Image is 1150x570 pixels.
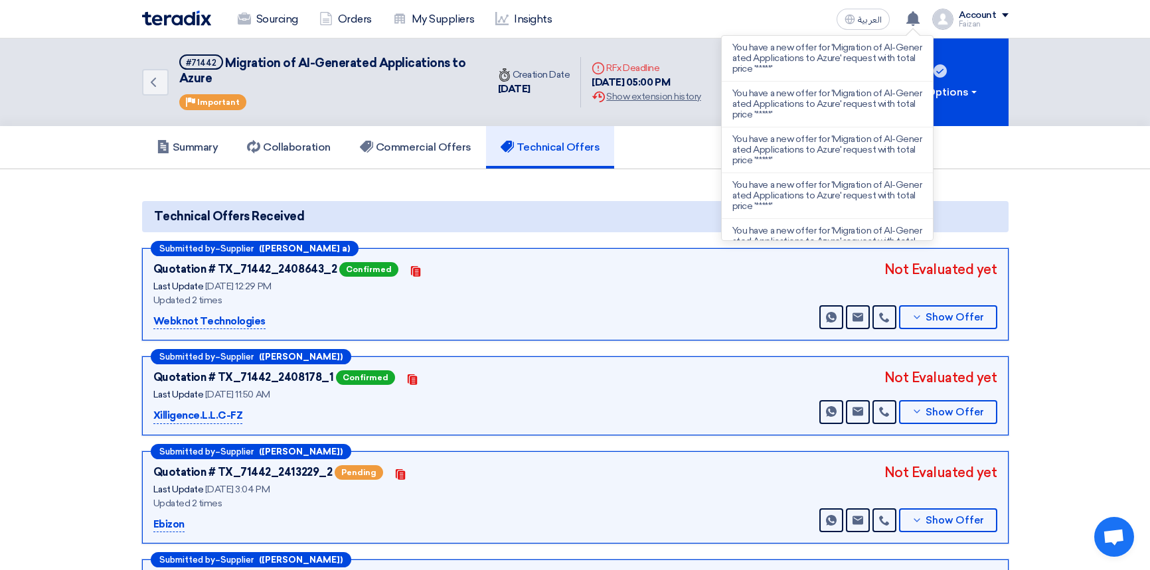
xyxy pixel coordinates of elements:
span: Supplier [220,555,254,564]
div: RFx Deadline [592,61,700,75]
span: Submitted by [159,447,215,456]
span: [DATE] 3:04 PM [205,484,270,495]
span: Submitted by [159,244,215,253]
h5: Commercial Offers [360,141,471,154]
div: Not Evaluated yet [884,463,997,482]
div: Not Evaluated yet [884,368,997,388]
p: Ebizon [153,517,185,533]
span: Supplier [220,447,254,456]
h5: Migration of AI-Generated Applications to Azure [179,54,471,87]
p: You have a new offer for 'Migration of AI-Generated Applications to Azure' request with total pri... [732,88,922,120]
div: – [151,552,351,567]
div: Quotation # TX_71442_2413229_2 [153,464,333,480]
p: You have a new offer for 'Migration of AI-Generated Applications to Azure' request with total pri... [732,134,922,166]
img: profile_test.png [932,9,953,30]
div: – [151,241,359,256]
span: Supplier [220,352,254,361]
div: Account [959,10,997,21]
span: Confirmed [339,262,398,277]
span: Last Update [153,281,204,292]
span: Show Offer [926,516,984,526]
div: [DATE] 05:00 PM [592,75,700,90]
p: You have a new offer for 'Migration of AI-Generated Applications to Azure' request with total pri... [732,226,922,257]
button: RFx Options [876,38,1009,126]
img: Teradix logo [142,11,211,26]
div: Open chat [1094,517,1134,557]
a: Insights [485,5,562,34]
span: Submitted by [159,555,215,564]
span: Important [197,98,240,107]
b: ([PERSON_NAME]) [259,555,343,564]
button: Show Offer [899,305,997,329]
b: ([PERSON_NAME]) [259,447,343,456]
span: Supplier [220,244,254,253]
span: Migration of AI-Generated Applications to Azure [179,56,466,86]
div: RFx Options [904,84,979,100]
span: Confirmed [336,370,395,385]
p: Webknot Technologies [153,314,266,330]
a: Commercial Offers [345,126,486,169]
a: Collaboration [232,126,345,169]
p: Xilligence.L.L.C-FZ [153,408,243,424]
a: Summary [142,126,233,169]
button: Show Offer [899,400,997,424]
p: You have a new offer for 'Migration of AI-Generated Applications to Azure' request with total pri... [732,180,922,212]
h5: Collaboration [247,141,331,154]
div: Updated 2 times [153,496,485,510]
div: Show extension history [592,90,700,104]
span: Last Update [153,389,204,400]
div: #71442 [186,58,216,67]
div: Faizan [959,21,1009,28]
span: العربية [858,15,882,25]
h5: Summary [157,141,218,154]
span: Pending [335,465,383,480]
span: Show Offer [926,313,984,322]
div: Not Evaluated yet [884,259,997,279]
div: Creation Date [498,68,570,82]
span: Submitted by [159,352,215,361]
div: – [151,444,351,459]
a: Technical Offers [486,126,614,169]
span: Last Update [153,484,204,495]
a: My Suppliers [382,5,485,34]
span: Show Offer [926,407,984,417]
div: [DATE] [498,82,570,97]
div: – [151,349,351,364]
h5: Technical Offers [501,141,600,154]
span: [DATE] 12:29 PM [205,281,272,292]
a: Sourcing [227,5,309,34]
div: Quotation # TX_71442_2408643_2 [153,261,337,277]
b: ([PERSON_NAME] a) [259,244,350,253]
b: ([PERSON_NAME]) [259,352,343,361]
div: Quotation # TX_71442_2408178_1 [153,370,334,386]
button: العربية [837,9,890,30]
p: You have a new offer for 'Migration of AI-Generated Applications to Azure' request with total pri... [732,42,922,74]
span: Technical Offers Received [154,208,305,226]
div: Updated 2 times [153,293,485,307]
span: [DATE] 11:50 AM [205,389,270,400]
button: Show Offer [899,508,997,532]
a: Orders [309,5,382,34]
